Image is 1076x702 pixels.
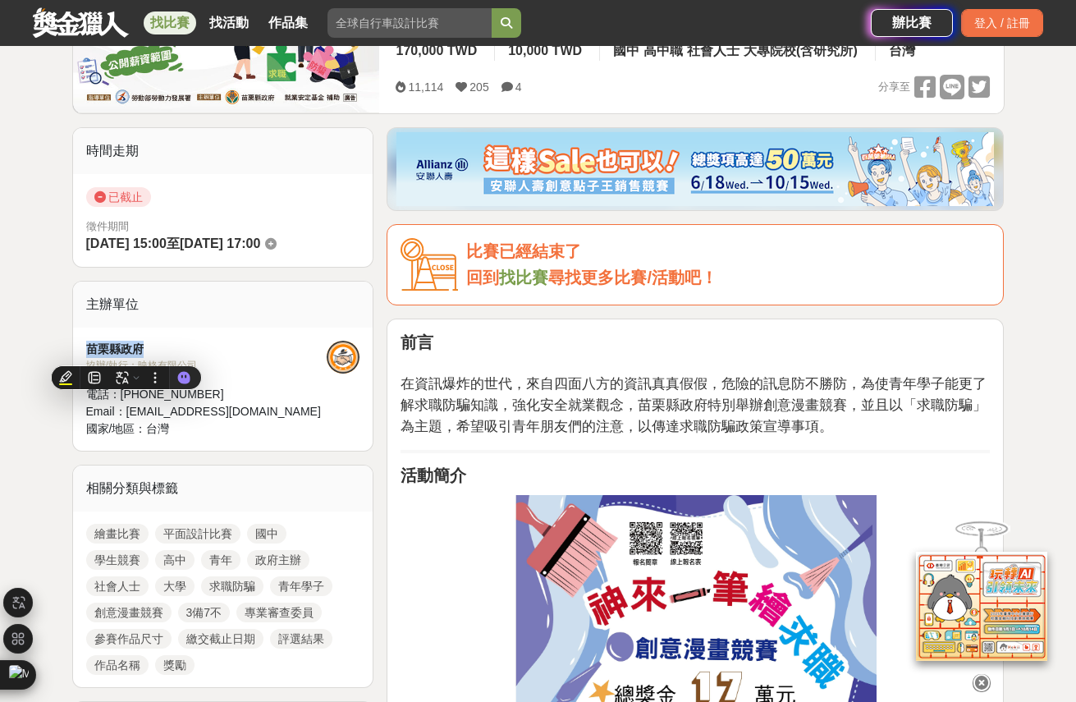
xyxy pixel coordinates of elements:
a: 國中 [247,524,286,544]
span: [DATE] 17:00 [180,236,260,250]
a: 辦比賽 [871,9,953,37]
div: 電話： [PHONE_NUMBER] [86,386,327,403]
span: 台灣 [889,44,915,57]
span: 4 [515,80,522,94]
span: 11,114 [408,80,443,94]
span: 尋找更多比賽/活動吧！ [548,268,717,287]
div: 主辦單位 [73,282,373,328]
span: 170,000 TWD [396,44,477,57]
a: 青年 [201,550,240,570]
a: 找活動 [203,11,255,34]
div: 苗栗縣政府 [86,341,327,358]
span: 社會人士 [687,44,739,57]
a: 學生競賽 [86,550,149,570]
div: 登入 / 註冊 [961,9,1043,37]
span: 國中 [613,44,639,57]
a: 創意漫畫競賽 [86,603,172,622]
a: 繪畫比賽 [86,524,149,544]
div: 時間走期 [73,128,373,174]
span: 已截止 [86,187,151,207]
a: 政府主辦 [247,550,309,570]
a: 作品集 [262,11,314,34]
div: 相關分類與標籤 [73,466,373,512]
a: 求職防騙 [201,576,263,596]
div: 比賽已經結束了 [466,238,990,265]
a: 找比賽 [499,268,548,287]
span: 分享至 [878,75,910,99]
span: [DATE] 15:00 [86,236,167,250]
a: 平面設計比賽 [155,524,240,544]
span: 在資訊爆炸的世代，來自四面八方的資訊真真假假，危險的訊息防不勝防，為使青年學子能更了解求職防騙知識，強化安全就業觀念，苗栗縣政府特別舉辦創意漫畫競賽，並且以「求職防騙」為主題，希望吸引青年朋友們... [401,375,987,434]
strong: 活動簡介 [401,466,466,484]
a: 獎勵 [155,655,195,675]
a: 繳交截止日期 [178,629,263,649]
a: 社會人士 [86,576,149,596]
a: 高中 [155,550,195,570]
input: 全球自行車設計比賽 [327,8,492,38]
span: 10,000 TWD [508,44,582,57]
div: 協辦/執行： 映格有限公司 [86,358,327,373]
span: 205 [469,80,488,94]
span: 高中職 [643,44,683,57]
strong: 前言 [401,333,433,351]
span: 回到 [466,268,499,287]
div: Email： [EMAIL_ADDRESS][DOMAIN_NAME] [86,403,327,420]
span: 徵件期間 [86,220,129,232]
a: 作品名稱 [86,655,149,675]
a: 專業審查委員 [236,603,322,622]
a: 3備7不 [178,603,231,622]
a: 找比賽 [144,11,196,34]
img: d2146d9a-e6f6-4337-9592-8cefde37ba6b.png [916,552,1047,661]
img: dcc59076-91c0-4acb-9c6b-a1d413182f46.png [396,132,994,206]
span: 國家/地區： [86,422,147,435]
img: Icon [401,238,458,291]
a: 青年學子 [270,576,332,596]
span: 台灣 [146,422,169,435]
span: 至 [167,236,180,250]
a: 評選結果 [270,629,332,649]
a: 大學 [155,576,195,596]
a: 參賽作品尺寸 [86,629,172,649]
span: 大專院校(含研究所) [744,44,858,57]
